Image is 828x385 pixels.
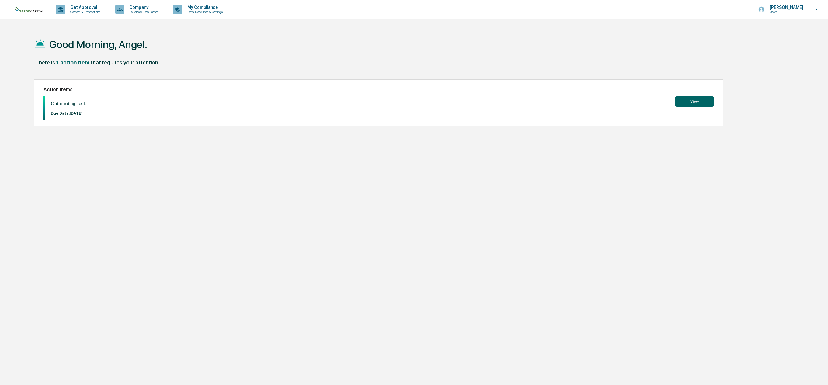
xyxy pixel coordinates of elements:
p: Policies & Documents [124,10,161,14]
img: logo [15,7,44,12]
p: Company [124,5,161,10]
p: My Compliance [182,5,226,10]
a: View [675,98,714,104]
h2: Action Items [43,87,714,92]
div: There is [35,59,55,66]
button: View [675,96,714,107]
p: Due Date: [DATE] [51,111,86,116]
p: Onboarding Task [51,101,86,106]
p: Content & Transactions [65,10,103,14]
div: that requires your attention. [91,59,159,66]
h1: Good Morning, Angel. [49,38,147,50]
p: Get Approval [65,5,103,10]
div: 1 action item [56,59,89,66]
p: [PERSON_NAME] [765,5,806,10]
p: Users [765,10,806,14]
p: Data, Deadlines & Settings [182,10,226,14]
